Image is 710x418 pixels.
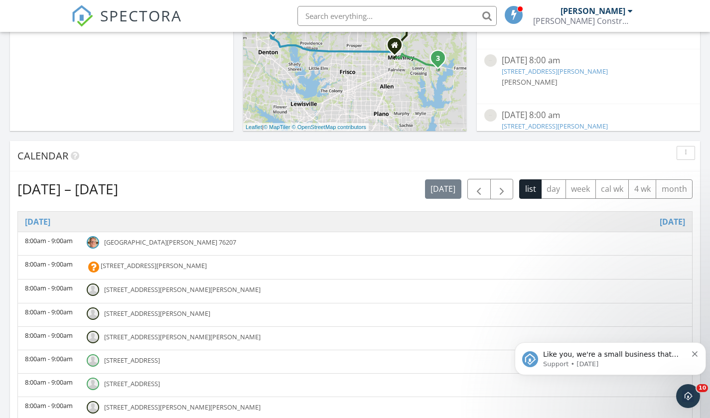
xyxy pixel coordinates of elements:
span: [GEOGRAPHIC_DATA][PERSON_NAME] 76207 [104,238,236,247]
a: [STREET_ADDRESS][PERSON_NAME] [104,309,212,318]
div: Hanson Construction Consulting [533,16,633,26]
a: © OpenStreetMap contributors [292,124,366,130]
p: Message from Support, sent 2d ago [32,38,176,47]
button: Dismiss notification [181,27,188,35]
button: day [541,179,566,199]
span: [STREET_ADDRESS][PERSON_NAME] [104,309,210,318]
span: [STREET_ADDRESS] [104,379,160,388]
img: default-user-f0147aede5fd5fa78ca7ade42f37bd4542148d508eef1c3d3ea960f66861d68b.jpg [87,307,99,320]
iframe: Intercom notifications message [511,321,710,391]
img: streetview [484,109,497,122]
div: [DATE] 8:00 am [502,109,675,122]
span: [STREET_ADDRESS][PERSON_NAME][PERSON_NAME] [104,285,261,294]
a: [STREET_ADDRESS][PERSON_NAME][PERSON_NAME] [104,285,262,294]
a: [GEOGRAPHIC_DATA][PERSON_NAME] 76207 [104,238,238,247]
button: cal wk [595,179,629,199]
h2: [DATE] – [DATE] [17,179,118,199]
span: 10 [697,384,708,392]
a: © MapTiler [264,124,290,130]
img: default-user-f0147aede5fd5fa78ca7ade42f37bd4542148d508eef1c3d3ea960f66861d68b.jpg [87,401,99,414]
a: [STREET_ADDRESS][PERSON_NAME] [502,122,608,131]
a: [STREET_ADDRESS][PERSON_NAME] [101,261,208,270]
a: [STREET_ADDRESS] [104,356,161,365]
img: The Best Home Inspection Software - Spectora [71,5,93,27]
a: SPECTORA [71,13,182,34]
span: [STREET_ADDRESS][PERSON_NAME][PERSON_NAME] [104,403,261,412]
th: Go to September 29, 2025 [18,212,692,232]
span: [STREET_ADDRESS][PERSON_NAME][PERSON_NAME] [104,332,261,341]
a: Leaflet [246,124,262,130]
td: 8:00am - 9:00am [18,350,80,374]
a: [STREET_ADDRESS] [104,379,161,388]
i: 3 [436,55,440,62]
a: [DATE] 8:00 am [STREET_ADDRESS][PERSON_NAME] [PERSON_NAME] [484,109,693,153]
img: ken1.jpg [87,236,99,249]
button: month [656,179,693,199]
span: Calendar [17,149,68,162]
span: [STREET_ADDRESS] [104,356,160,365]
button: Next [490,179,514,199]
td: 8:00am - 9:00am [18,303,80,326]
span: Like you, we're a small business that relies on reviews to grow. If you have a few minutes, we'd ... [32,29,173,77]
div: | [243,123,369,132]
iframe: Intercom live chat [676,384,700,408]
a: [STREET_ADDRESS][PERSON_NAME] [502,67,608,76]
a: [STREET_ADDRESS][PERSON_NAME][PERSON_NAME] [104,332,262,341]
img: default-user-f0147aede5fd5fa78ca7ade42f37bd4542148d508eef1c3d3ea960f66861d68b.jpg [87,283,99,296]
button: week [566,179,596,199]
span: [PERSON_NAME] [502,77,558,87]
a: [STREET_ADDRESS][PERSON_NAME][PERSON_NAME] [104,403,262,412]
td: 8:00am - 9:00am [18,326,80,350]
div: [PERSON_NAME] [561,6,625,16]
td: 8:00am - 9:00am [18,374,80,397]
img: streetview [484,54,497,67]
img: default-user-f0147aede5fd5fa78ca7ade42f37bd4542148d508eef1c3d3ea960f66861d68b.jpg [87,354,99,367]
td: 8:00am - 9:00am [18,232,80,255]
a: [DATE] 8:00 am [STREET_ADDRESS][PERSON_NAME] [PERSON_NAME] [484,54,693,98]
button: Previous [467,179,491,199]
img: default-user-f0147aede5fd5fa78ca7ade42f37bd4542148d508eef1c3d3ea960f66861d68b.jpg [87,331,99,343]
a: Go to September 29, 2025 [25,216,50,228]
td: 8:00am - 9:00am [18,279,80,303]
div: 7016 Vining Dr, Princeton, TX 75407 [438,58,444,64]
div: 321 N. Central Expwy, Ste 355, McKinney TX 75070 [395,45,401,51]
span: [STREET_ADDRESS][PERSON_NAME] [101,261,207,270]
img: default-user-f0147aede5fd5fa78ca7ade42f37bd4542148d508eef1c3d3ea960f66861d68b.jpg [87,378,99,390]
button: list [519,179,542,199]
input: Search everything... [297,6,497,26]
a: Go to September 29, 2025 [660,216,685,228]
button: 4 wk [628,179,656,199]
div: [DATE] 8:00 am [502,54,675,67]
button: [DATE] [425,179,461,199]
td: 8:00am - 9:00am [18,255,80,279]
span: SPECTORA [100,5,182,26]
